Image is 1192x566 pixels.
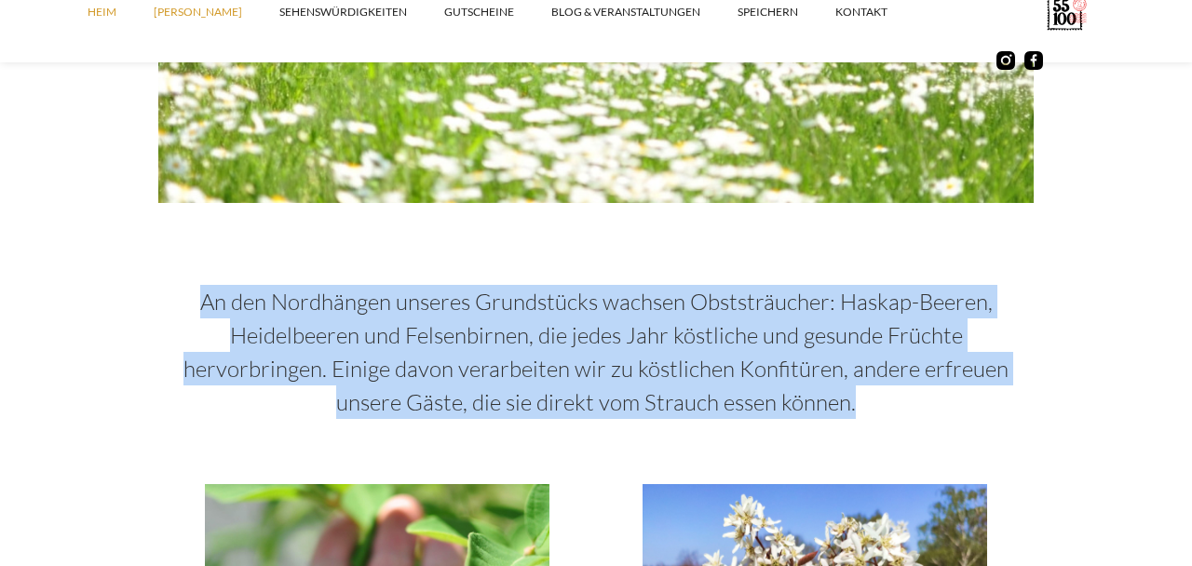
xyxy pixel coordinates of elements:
font: An den Nordhängen unseres Grundstücks wachsen Obststräucher: Haskap-Beeren, Heidelbeeren und Fels... [183,288,1009,416]
font: Gutscheine [444,5,514,19]
font: Kontakt [835,5,887,19]
font: SPEICHERN [738,5,798,19]
font: SEHENSWÜRDIGKEITEN [279,5,407,19]
font: Blog & Veranstaltungen [551,5,700,19]
font: Heim [88,5,116,19]
font: [PERSON_NAME] [154,5,242,19]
